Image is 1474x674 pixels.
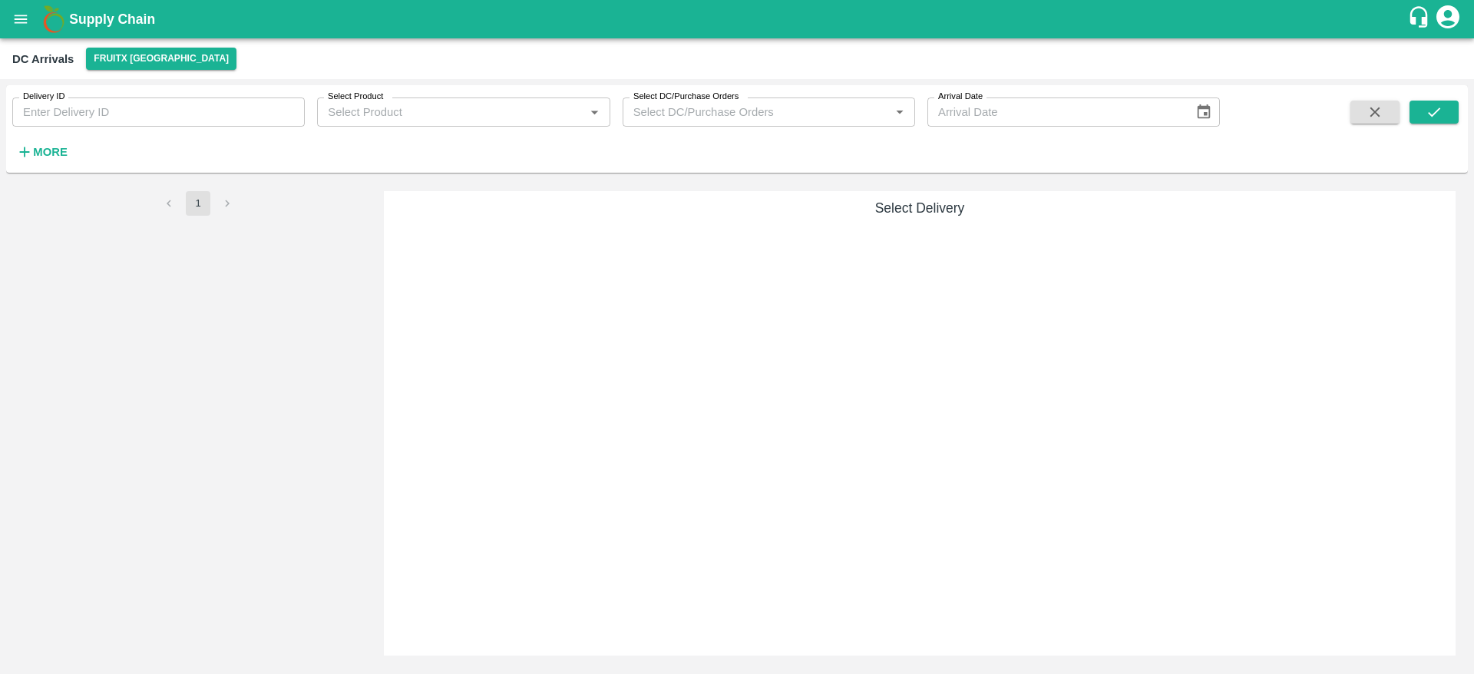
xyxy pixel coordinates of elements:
input: Select Product [322,102,580,122]
div: DC Arrivals [12,49,74,69]
input: Select DC/Purchase Orders [627,102,865,122]
a: Supply Chain [69,8,1407,30]
button: Select DC [86,48,236,70]
h6: Select Delivery [390,197,1449,219]
button: Open [890,102,910,122]
div: customer-support [1407,5,1434,33]
button: page 1 [186,191,210,216]
button: Open [584,102,604,122]
label: Select Product [328,91,383,103]
nav: pagination navigation [154,191,242,216]
img: logo [38,4,69,35]
label: Arrival Date [938,91,983,103]
strong: More [33,146,68,158]
button: open drawer [3,2,38,37]
div: account of current user [1434,3,1462,35]
input: Arrival Date [927,97,1183,127]
b: Supply Chain [69,12,155,27]
button: More [12,139,71,165]
label: Delivery ID [23,91,64,103]
button: Choose date [1189,97,1218,127]
input: Enter Delivery ID [12,97,305,127]
label: Select DC/Purchase Orders [633,91,739,103]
